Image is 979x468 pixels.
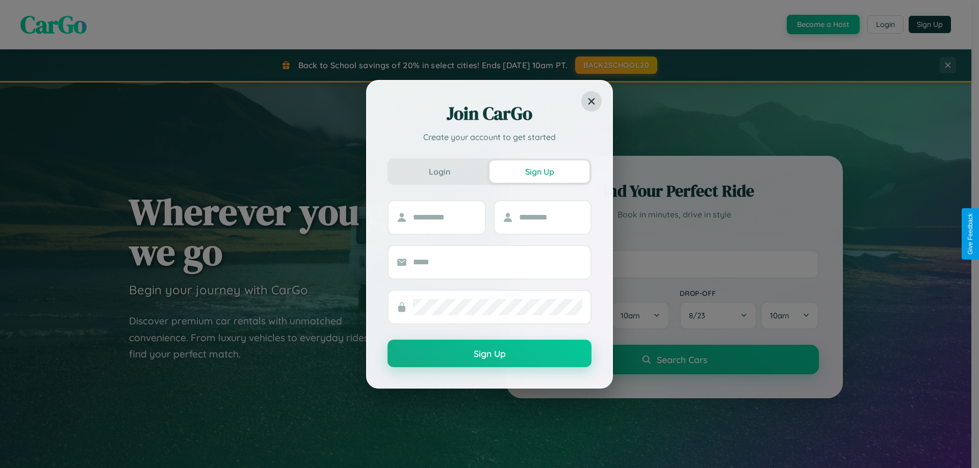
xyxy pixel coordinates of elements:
div: Give Feedback [967,213,974,255]
h2: Join CarGo [388,101,591,126]
button: Login [390,160,489,183]
button: Sign Up [489,160,589,183]
p: Create your account to get started [388,131,591,143]
button: Sign Up [388,340,591,367]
